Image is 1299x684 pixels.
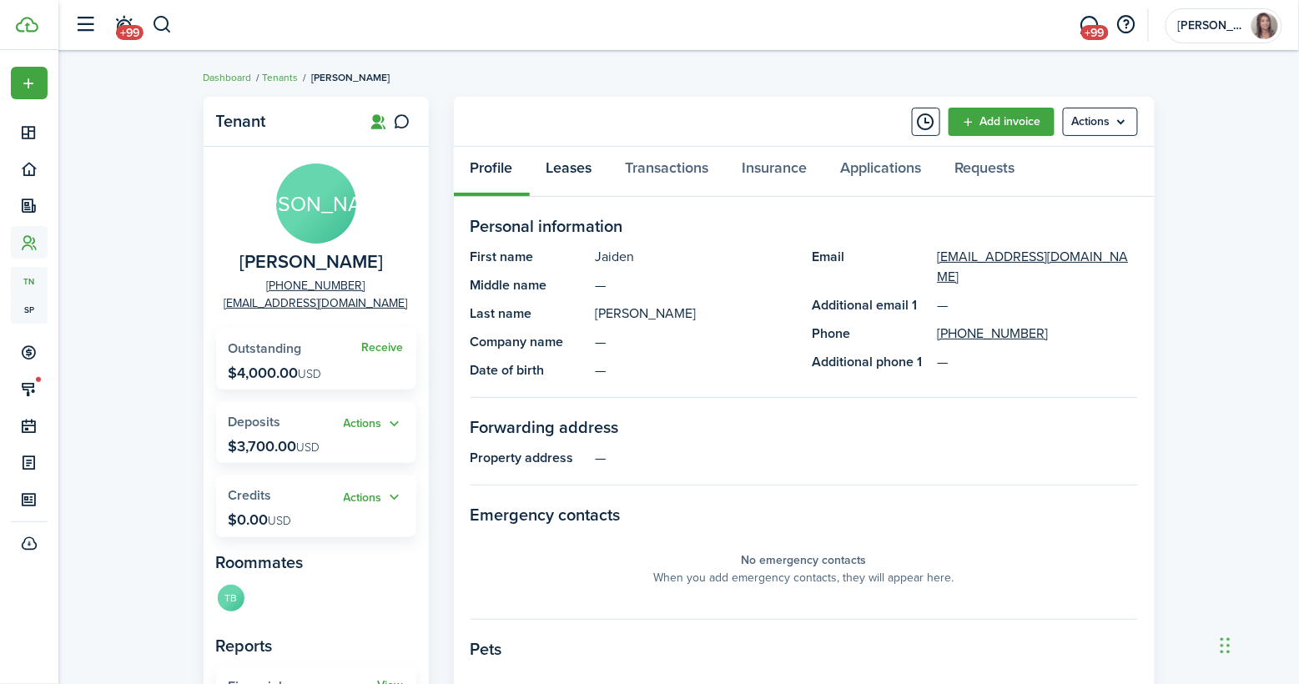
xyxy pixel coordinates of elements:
panel-main-description: Jaiden [596,247,796,267]
panel-main-title: Company name [471,332,587,352]
panel-main-title: Middle name [471,275,587,295]
panel-main-title: Date of birth [471,360,587,380]
a: tn [11,267,48,295]
a: TB [216,583,246,616]
a: Messaging [1074,4,1105,47]
panel-main-title: First name [471,247,587,267]
panel-main-subtitle: Roommates [216,550,416,575]
p: $3,700.00 [229,438,320,455]
button: Timeline [912,108,940,136]
a: Tenants [263,70,299,85]
a: [PHONE_NUMBER] [938,324,1049,344]
span: +99 [1081,25,1109,40]
avatar-text: TB [218,585,244,611]
panel-main-description: — [596,448,1138,468]
panel-main-section-title: Personal information [471,214,1138,239]
span: USD [297,439,320,456]
menu-btn: Actions [1063,108,1138,136]
span: Rachel [1178,20,1245,32]
div: Drag [1221,621,1231,671]
panel-main-description: — [596,360,796,380]
p: $0.00 [229,511,292,528]
button: Open sidebar [70,9,102,41]
a: Receive [362,341,404,355]
a: Insurance [726,147,824,197]
panel-main-section-title: Pets [471,636,1138,661]
panel-main-section-title: Emergency contacts [471,502,1138,527]
a: Requests [939,147,1032,197]
panel-main-placeholder-description: When you add emergency contacts, they will appear here. [654,569,954,586]
span: +99 [116,25,143,40]
panel-main-section-title: Forwarding address [471,415,1138,440]
button: Open menu [344,488,404,507]
button: Open resource center [1112,11,1140,39]
panel-main-title: Email [813,247,929,287]
a: Dashboard [204,70,252,85]
a: Transactions [609,147,726,197]
panel-main-placeholder-title: No emergency contacts [742,551,867,569]
avatar-text: [PERSON_NAME] [276,163,356,244]
a: Notifications [108,4,140,47]
a: sp [11,295,48,324]
a: Leases [530,147,609,197]
button: Open menu [1063,108,1138,136]
a: [EMAIL_ADDRESS][DOMAIN_NAME] [224,294,408,312]
panel-main-description: — [596,275,796,295]
span: USD [269,512,292,530]
button: Search [152,11,173,39]
panel-main-description: [PERSON_NAME] [596,304,796,324]
panel-main-description: — [596,332,796,352]
a: Applications [824,147,939,197]
span: USD [299,365,322,383]
a: Add invoice [949,108,1055,136]
panel-main-title: Phone [813,324,929,344]
panel-main-subtitle: Reports [216,633,416,658]
button: Open menu [344,415,404,434]
a: [EMAIL_ADDRESS][DOMAIN_NAME] [938,247,1138,287]
panel-main-title: Additional email 1 [813,295,929,315]
span: Jaiden Alessio [240,252,384,273]
img: Rachel [1251,13,1278,39]
p: $4,000.00 [229,365,322,381]
span: [PERSON_NAME] [312,70,390,85]
img: TenantCloud [16,17,38,33]
a: [PHONE_NUMBER] [267,277,365,294]
panel-main-title: Additional phone 1 [813,352,929,372]
panel-main-title: Last name [471,304,587,324]
span: Credits [229,485,272,505]
panel-main-title: Property address [471,448,587,468]
button: Open menu [11,67,48,99]
button: Actions [344,415,404,434]
iframe: Chat Widget [1216,604,1299,684]
panel-main-title: Tenant [216,112,350,131]
button: Actions [344,488,404,507]
span: Deposits [229,412,281,431]
span: Outstanding [229,339,302,358]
